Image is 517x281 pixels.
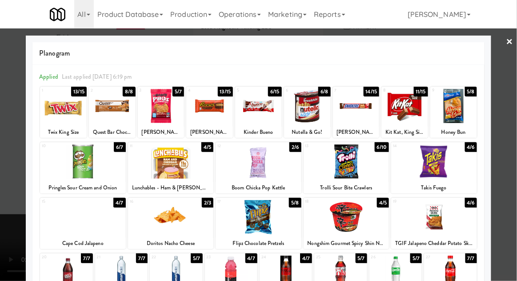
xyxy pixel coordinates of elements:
[391,198,477,249] div: 194/6TGIF Jalapeno Cheddar Potato Skins
[40,198,126,249] div: 154/7Cape Cod Jalapeno
[285,127,329,138] div: Nutella & Go!
[432,127,476,138] div: Honey Bun
[393,182,476,193] div: Takis Fuego
[41,182,124,193] div: Pringles Sour Cream and Onion
[465,142,477,152] div: 4/6
[140,87,161,94] div: 3
[40,87,87,138] div: 113/15Twix King Size
[114,142,125,152] div: 6/7
[42,142,83,150] div: 10
[40,127,87,138] div: Twix King Size
[50,7,65,22] img: Micromart
[129,238,212,249] div: Doritos Nacho Cheese
[304,142,389,193] div: 136/10Trolli Sour Bite Crawlers
[139,127,183,138] div: [PERSON_NAME] PB&Js Strawberry
[333,87,380,138] div: 714/15[PERSON_NAME]'s King
[236,127,281,138] div: Kinder Bueno
[191,253,202,263] div: 5/7
[432,87,453,94] div: 9
[41,127,85,138] div: Twix King Size
[138,87,184,138] div: 35/7[PERSON_NAME] PB&Js Strawberry
[465,198,477,208] div: 4/6
[39,47,478,60] span: Planogram
[130,198,171,205] div: 16
[426,253,450,261] div: 27
[40,142,126,193] div: 106/7Pringles Sour Cream and Onion
[42,253,66,261] div: 20
[334,127,378,138] div: [PERSON_NAME]'s King
[304,198,389,249] div: 184/5Nongshim Gourmet Spicy Shin Noodle Soup
[90,127,134,138] div: Quest Bar Chocolate Peanut Butter
[217,238,300,249] div: Flipz Chocolate Pretzels
[89,127,136,138] div: Quest Bar Chocolate Peanut Butter
[410,253,422,263] div: 5/7
[71,87,87,96] div: 13/15
[89,87,136,138] div: 28/8Quest Bar Chocolate Peanut Butter
[216,198,301,249] div: 175/8Flipz Chocolate Pretzels
[286,87,307,94] div: 6
[414,87,429,96] div: 11/15
[207,253,231,261] div: 23
[335,87,356,94] div: 7
[237,87,258,94] div: 5
[289,142,301,152] div: 2/6
[383,87,405,94] div: 8
[391,182,477,193] div: Takis Fuego
[235,127,282,138] div: Kinder Bueno
[393,198,434,205] div: 19
[186,127,233,138] div: [PERSON_NAME] Cups
[81,253,92,263] div: 7/7
[218,87,233,96] div: 13/15
[300,253,312,263] div: 4/7
[62,72,132,81] span: Last applied [DATE] 6:19 pm
[40,182,126,193] div: Pringles Sour Cream and Onion
[216,238,301,249] div: Flipz Chocolate Pretzels
[305,238,388,249] div: Nongshim Gourmet Spicy Shin Noodle Soup
[284,127,331,138] div: Nutella & Go!
[42,87,63,94] div: 1
[129,182,212,193] div: Lunchables - Ham & [PERSON_NAME]
[393,142,434,150] div: 14
[364,87,380,96] div: 14/15
[391,238,477,249] div: TGIF Jalapeno Cheddar Potato Skins
[128,142,214,193] div: 114/5Lunchables - Ham & [PERSON_NAME]
[123,87,135,96] div: 8/8
[430,127,477,138] div: Honey Bun
[136,253,148,263] div: 7/7
[465,253,477,263] div: 7/7
[284,87,331,138] div: 66/8Nutella & Go!
[305,142,346,150] div: 13
[465,87,477,96] div: 5/8
[305,182,388,193] div: Trolli Sour Bite Crawlers
[216,182,301,193] div: Boom Chicka Pop Kettle
[430,87,477,138] div: 95/8Honey Bun
[202,198,213,208] div: 2/3
[216,142,301,193] div: 122/6Boom Chicka Pop Kettle
[97,253,121,261] div: 21
[393,238,476,249] div: TGIF Jalapeno Cheddar Potato Skins
[128,182,214,193] div: Lunchables - Ham & [PERSON_NAME]
[381,87,428,138] div: 811/15Kit Kat, King Size
[316,253,341,261] div: 25
[172,87,184,96] div: 5/7
[356,253,367,263] div: 5/7
[188,127,232,138] div: [PERSON_NAME] Cups
[235,87,282,138] div: 56/15Kinder Bueno
[333,127,380,138] div: [PERSON_NAME]'s King
[186,87,233,138] div: 413/15[PERSON_NAME] Cups
[268,87,281,96] div: 6/15
[391,142,477,193] div: 144/6Takis Fuego
[381,127,428,138] div: Kit Kat, King Size
[217,182,300,193] div: Boom Chicka Pop Kettle
[506,28,513,56] a: ×
[318,87,330,96] div: 6/8
[217,142,258,150] div: 12
[40,238,126,249] div: Cape Cod Jalapeno
[305,198,346,205] div: 18
[289,198,301,208] div: 5/8
[375,142,389,152] div: 6/10
[188,87,209,94] div: 4
[371,253,396,261] div: 26
[383,127,427,138] div: Kit Kat, King Size
[91,87,112,94] div: 2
